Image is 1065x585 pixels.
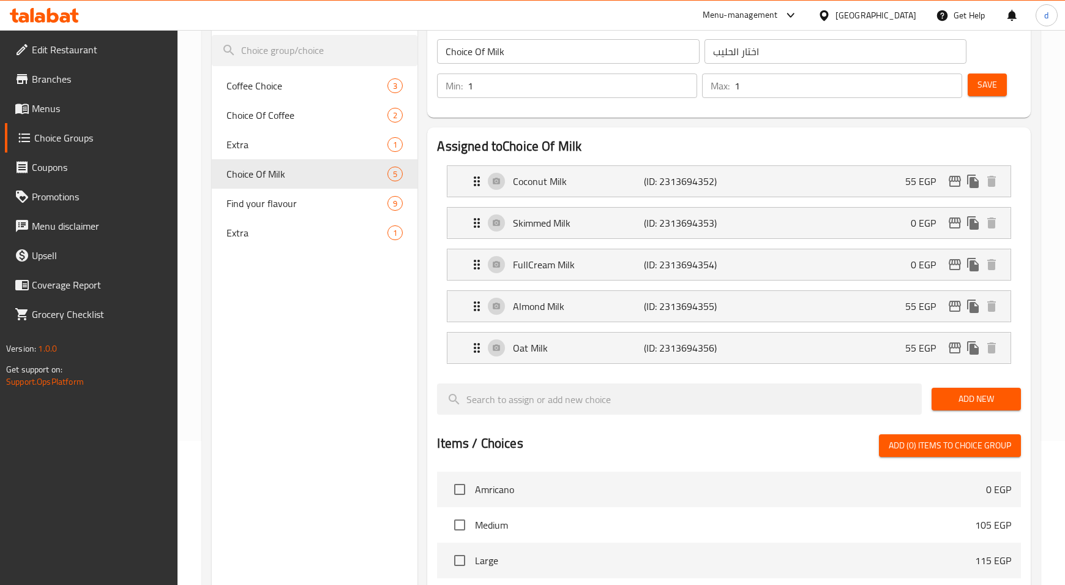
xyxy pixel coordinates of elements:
[447,548,473,573] span: Select choice
[447,166,1010,197] div: Expand
[226,78,387,93] span: Coffee Choice
[968,74,1007,96] button: Save
[388,110,402,121] span: 2
[212,218,417,247] div: Extra1
[5,123,178,153] a: Choice Groups
[889,438,1011,453] span: Add (0) items to choice group
[32,248,168,263] span: Upsell
[644,216,731,230] p: (ID: 2313694353)
[32,101,168,116] span: Menus
[5,64,178,94] a: Branches
[387,167,403,181] div: Choices
[982,339,1001,357] button: delete
[447,333,1010,363] div: Expand
[388,198,402,209] span: 9
[644,257,731,272] p: (ID: 2313694354)
[34,130,168,145] span: Choice Groups
[388,139,402,151] span: 1
[226,196,387,211] span: Find your flavour
[703,8,778,23] div: Menu-management
[447,249,1010,280] div: Expand
[5,241,178,270] a: Upsell
[946,297,964,315] button: edit
[212,100,417,130] div: Choice Of Coffee2
[437,244,1020,285] li: Expand
[226,137,387,152] span: Extra
[5,94,178,123] a: Menus
[946,339,964,357] button: edit
[6,341,36,357] span: Version:
[905,174,946,189] p: 55 EGP
[226,108,387,123] span: Choice Of Coffee
[5,35,178,64] a: Edit Restaurant
[982,297,1001,315] button: delete
[5,182,178,211] a: Promotions
[437,160,1020,202] li: Expand
[447,477,473,502] span: Select choice
[964,339,982,357] button: duplicate
[975,518,1011,532] p: 105 EGP
[387,78,403,93] div: Choices
[226,167,387,181] span: Choice Of Milk
[437,327,1020,369] li: Expand
[964,297,982,315] button: duplicate
[437,434,523,453] h2: Items / Choices
[513,174,644,189] p: Coconut Milk
[644,341,731,355] p: (ID: 2313694356)
[32,189,168,204] span: Promotions
[711,78,730,93] p: Max:
[6,361,62,377] span: Get support on:
[964,255,982,274] button: duplicate
[387,108,403,123] div: Choices
[32,72,168,86] span: Branches
[946,214,964,232] button: edit
[212,130,417,159] div: Extra1
[835,9,916,22] div: [GEOGRAPHIC_DATA]
[5,153,178,182] a: Coupons
[212,189,417,218] div: Find your flavour9
[387,225,403,240] div: Choices
[5,270,178,300] a: Coverage Report
[986,482,1011,497] p: 0 EGP
[513,341,644,355] p: Oat Milk
[6,374,84,390] a: Support.OpsPlatform
[982,172,1001,191] button: delete
[387,196,403,211] div: Choices
[447,291,1010,322] div: Expand
[5,211,178,241] a: Menu disclaimer
[905,341,946,355] p: 55 EGP
[437,137,1020,156] h2: Assigned to Choice Of Milk
[644,299,731,314] p: (ID: 2313694355)
[437,202,1020,244] li: Expand
[946,172,964,191] button: edit
[32,307,168,322] span: Grocery Checklist
[388,227,402,239] span: 1
[475,518,974,532] span: Medium
[212,35,417,66] input: search
[388,80,402,92] span: 3
[447,512,473,538] span: Select choice
[513,299,644,314] p: Almond Milk
[388,168,402,180] span: 5
[212,71,417,100] div: Coffee Choice3
[905,299,946,314] p: 55 EGP
[977,77,997,92] span: Save
[932,388,1021,410] button: Add New
[982,255,1001,274] button: delete
[513,216,644,230] p: Skimmed Milk
[941,391,1011,407] span: Add New
[879,434,1021,457] button: Add (0) items to choice group
[32,160,168,175] span: Coupons
[32,219,168,233] span: Menu disclaimer
[226,225,387,240] span: Extra
[982,214,1001,232] button: delete
[437,383,922,415] input: search
[513,257,644,272] p: FullCream Milk
[447,208,1010,238] div: Expand
[212,159,417,189] div: Choice Of Milk5
[911,257,946,272] p: 0 EGP
[975,553,1011,568] p: 115 EGP
[446,78,463,93] p: Min:
[911,216,946,230] p: 0 EGP
[5,300,178,329] a: Grocery Checklist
